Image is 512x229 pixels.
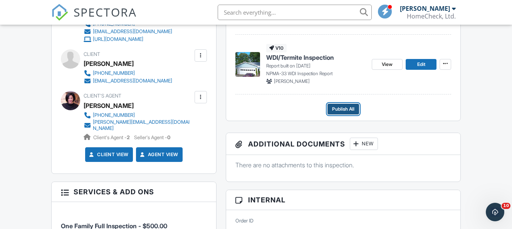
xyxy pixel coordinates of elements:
a: [EMAIL_ADDRESS][DOMAIN_NAME] [84,77,172,85]
div: [EMAIL_ADDRESS][DOMAIN_NAME] [93,78,172,84]
a: [PERSON_NAME] [84,100,134,111]
img: The Best Home Inspection Software - Spectora [51,4,68,21]
a: [PERSON_NAME][EMAIL_ADDRESS][DOMAIN_NAME] [84,119,193,131]
a: SPECTORA [51,10,137,27]
a: [PHONE_NUMBER] [84,111,193,119]
h3: Services & Add ons [52,182,216,202]
div: New [350,138,378,150]
strong: 2 [127,135,130,140]
strong: 0 [167,135,170,140]
div: [PERSON_NAME][EMAIL_ADDRESS][DOMAIN_NAME] [93,119,193,131]
span: SPECTORA [74,4,137,20]
a: Client View [88,151,129,158]
span: Seller's Agent - [134,135,170,140]
a: [PHONE_NUMBER] [84,69,172,77]
div: [EMAIL_ADDRESS][DOMAIN_NAME] [93,29,172,35]
span: Client's Agent - [93,135,131,140]
span: 10 [502,203,510,209]
span: Client [84,51,100,57]
a: Agent View [139,151,178,158]
label: Order ID [235,217,253,224]
div: [PHONE_NUMBER] [93,70,135,76]
iframe: Intercom live chat [486,203,504,221]
div: [PHONE_NUMBER] [93,112,135,118]
h3: Internal [226,190,460,210]
div: [PERSON_NAME] [400,5,450,12]
p: There are no attachments to this inspection. [235,161,451,169]
a: [URL][DOMAIN_NAME] [84,35,172,43]
div: [URL][DOMAIN_NAME] [93,36,143,42]
div: HomeCheck, Ltd. [407,12,456,20]
h3: Additional Documents [226,133,460,155]
input: Search everything... [218,5,372,20]
div: [PERSON_NAME] [84,58,134,69]
span: Client's Agent [84,93,121,99]
a: [EMAIL_ADDRESS][DOMAIN_NAME] [84,28,172,35]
